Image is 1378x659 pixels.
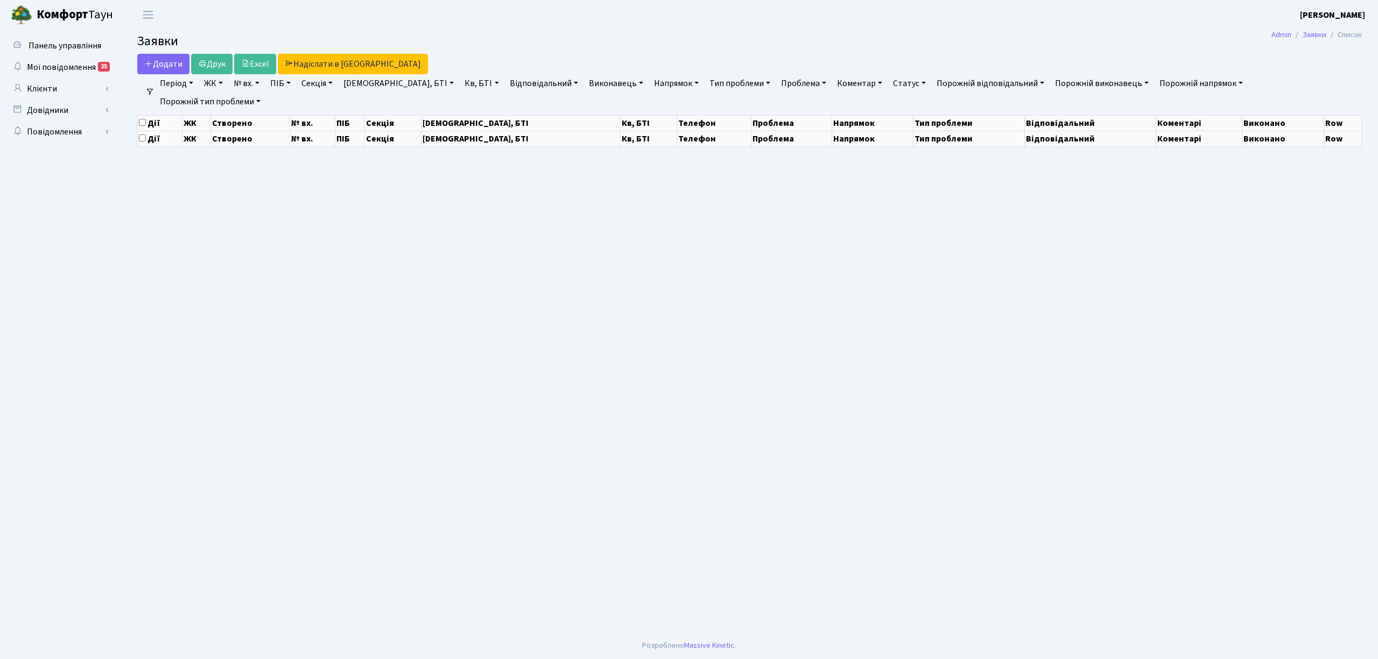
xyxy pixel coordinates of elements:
span: Таун [37,6,113,24]
b: Комфорт [37,6,88,23]
th: [DEMOGRAPHIC_DATA], БТІ [421,131,621,146]
th: Відповідальний [1025,131,1156,146]
a: Excel [234,54,276,74]
a: Період [156,74,198,93]
th: Напрямок [832,115,913,131]
a: Клієнти [5,78,113,100]
th: ПІБ [335,131,365,146]
nav: breadcrumb [1255,24,1378,46]
a: Порожній відповідальний [932,74,1049,93]
a: Коментар [833,74,887,93]
th: ЖК [182,131,210,146]
a: ЖК [200,74,227,93]
th: Row [1324,131,1362,146]
th: Дії [138,115,182,131]
a: [DEMOGRAPHIC_DATA], БТІ [339,74,458,93]
th: Проблема [751,131,832,146]
th: Виконано [1242,115,1324,131]
a: Напрямок [650,74,703,93]
b: [PERSON_NAME] [1300,9,1365,21]
a: Admin [1271,29,1291,40]
a: Довідники [5,100,113,121]
th: Створено [210,131,290,146]
a: Надіслати в [GEOGRAPHIC_DATA] [278,54,428,74]
a: Виконавець [585,74,648,93]
th: Тип проблеми [913,115,1024,131]
th: Кв, БТІ [621,115,677,131]
th: Секція [365,131,421,146]
span: Додати [144,58,182,70]
a: Секція [297,74,337,93]
a: Massive Kinetic [684,640,734,651]
th: Телефон [677,131,751,146]
span: Мої повідомлення [27,61,96,73]
div: 25 [98,62,110,72]
div: Розроблено . [642,640,736,651]
th: Row [1324,115,1362,131]
a: Порожній тип проблеми [156,93,265,111]
a: Заявки [1303,29,1326,40]
th: Створено [210,115,290,131]
img: logo.png [11,4,32,26]
li: Список [1326,29,1362,41]
a: ПІБ [266,74,295,93]
a: Друк [191,54,233,74]
th: ПІБ [335,115,365,131]
a: Порожній напрямок [1155,74,1247,93]
a: [PERSON_NAME] [1300,9,1365,22]
th: Виконано [1242,131,1324,146]
th: № вх. [290,131,335,146]
a: Проблема [777,74,831,93]
button: Переключити навігацію [135,6,161,24]
th: Відповідальний [1025,115,1156,131]
a: № вх. [229,74,264,93]
a: Тип проблеми [705,74,775,93]
a: Додати [137,54,189,74]
th: ЖК [182,115,210,131]
th: Секція [365,115,421,131]
th: Проблема [751,115,832,131]
th: [DEMOGRAPHIC_DATA], БТІ [421,115,621,131]
th: Напрямок [832,131,913,146]
a: Порожній виконавець [1051,74,1153,93]
a: Відповідальний [505,74,582,93]
a: Повідомлення [5,121,113,143]
span: Заявки [137,32,178,51]
th: Кв, БТІ [621,131,677,146]
th: Тип проблеми [913,131,1024,146]
th: Коментарі [1156,131,1242,146]
th: № вх. [290,115,335,131]
a: Кв, БТІ [460,74,503,93]
a: Мої повідомлення25 [5,56,113,78]
th: Дії [138,131,182,146]
th: Телефон [677,115,751,131]
span: Панель управління [29,40,101,52]
th: Коментарі [1156,115,1242,131]
a: Панель управління [5,35,113,56]
a: Статус [889,74,930,93]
